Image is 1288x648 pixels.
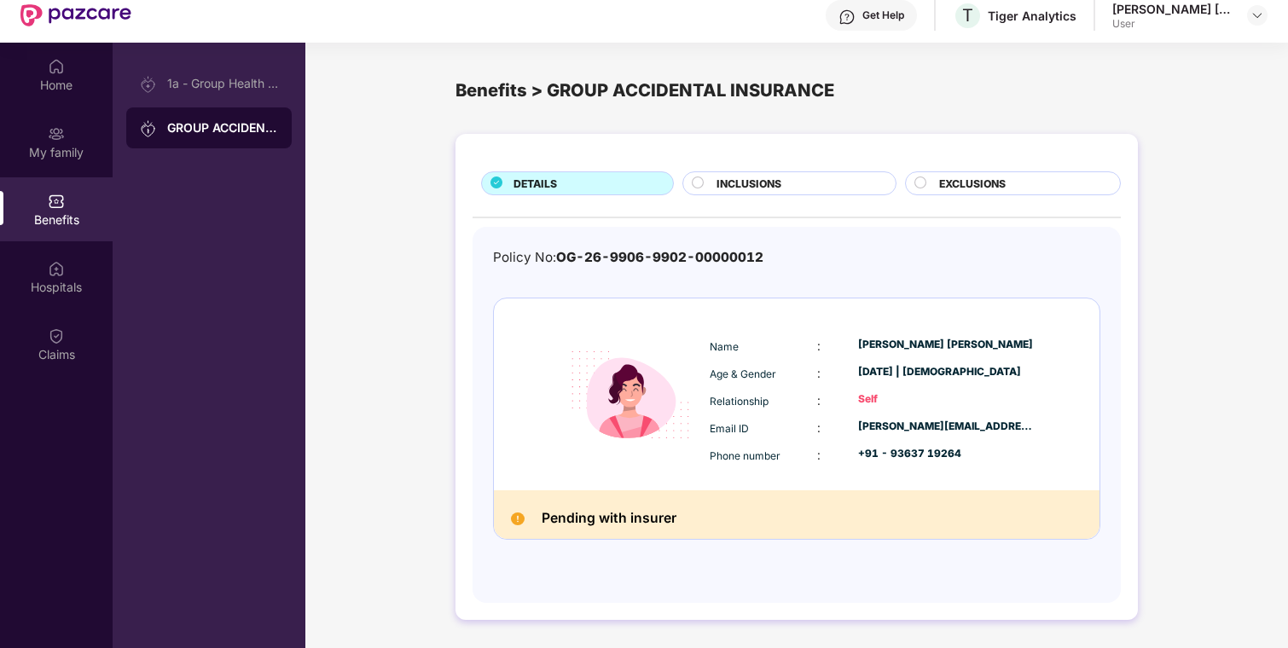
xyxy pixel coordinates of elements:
[858,364,1034,380] div: [DATE] | [DEMOGRAPHIC_DATA]
[1112,1,1232,17] div: [PERSON_NAME] [PERSON_NAME]
[962,5,973,26] span: T
[838,9,856,26] img: svg+xml;base64,PHN2ZyBpZD0iSGVscC0zMngzMiIgeG1sbnM9Imh0dHA6Ly93d3cudzMub3JnLzIwMDAvc3ZnIiB3aWR0aD...
[48,327,65,344] img: svg+xml;base64,PHN2ZyBpZD0iQ2xhaW0iIHhtbG5zPSJodHRwOi8vd3d3LnczLm9yZy8yMDAwL3N2ZyIgd2lkdGg9IjIwIi...
[20,4,131,26] img: New Pazcare Logo
[710,422,749,435] span: Email ID
[862,9,904,22] div: Get Help
[710,449,780,462] span: Phone number
[710,340,739,353] span: Name
[717,176,781,192] span: INCLUSIONS
[140,120,157,137] img: svg+xml;base64,PHN2ZyB3aWR0aD0iMjAiIGhlaWdodD0iMjAiIHZpZXdCb3g9IjAgMCAyMCAyMCIgZmlsbD0ibm9uZSIgeG...
[167,77,278,90] div: 1a - Group Health Insurance
[710,367,776,380] span: Age & Gender
[858,337,1034,353] div: [PERSON_NAME] [PERSON_NAME]
[493,247,763,268] div: Policy No:
[858,419,1034,435] div: [PERSON_NAME][EMAIL_ADDRESS][DOMAIN_NAME]
[817,448,821,462] span: :
[1112,17,1232,31] div: User
[140,76,157,93] img: svg+xml;base64,PHN2ZyB3aWR0aD0iMjAiIGhlaWdodD0iMjAiIHZpZXdCb3g9IjAgMCAyMCAyMCIgZmlsbD0ibm9uZSIgeG...
[48,58,65,75] img: svg+xml;base64,PHN2ZyBpZD0iSG9tZSIgeG1sbnM9Imh0dHA6Ly93d3cudzMub3JnLzIwMDAvc3ZnIiB3aWR0aD0iMjAiIG...
[939,176,1006,192] span: EXCLUSIONS
[817,338,821,353] span: :
[511,512,525,526] img: Pending
[988,8,1076,24] div: Tiger Analytics
[48,260,65,277] img: svg+xml;base64,PHN2ZyBpZD0iSG9zcGl0YWxzIiB4bWxucz0iaHR0cDovL3d3dy53My5vcmcvMjAwMC9zdmciIHdpZHRoPS...
[817,393,821,408] span: :
[542,507,676,530] h2: Pending with insurer
[555,320,705,470] img: icon
[455,77,1138,104] div: Benefits > GROUP ACCIDENTAL INSURANCE
[1250,9,1264,22] img: svg+xml;base64,PHN2ZyBpZD0iRHJvcGRvd24tMzJ4MzIiIHhtbG5zPSJodHRwOi8vd3d3LnczLm9yZy8yMDAwL3N2ZyIgd2...
[858,446,1034,462] div: +91 - 93637 19264
[48,125,65,142] img: svg+xml;base64,PHN2ZyB3aWR0aD0iMjAiIGhlaWdodD0iMjAiIHZpZXdCb3g9IjAgMCAyMCAyMCIgZmlsbD0ibm9uZSIgeG...
[710,395,769,408] span: Relationship
[817,420,821,435] span: :
[513,176,557,192] span: DETAILS
[556,249,763,265] span: OG-26-9906-9902-00000012
[48,193,65,210] img: svg+xml;base64,PHN2ZyBpZD0iQmVuZWZpdHMiIHhtbG5zPSJodHRwOi8vd3d3LnczLm9yZy8yMDAwL3N2ZyIgd2lkdGg9Ij...
[858,391,1034,408] div: Self
[817,366,821,380] span: :
[167,119,278,136] div: GROUP ACCIDENTAL INSURANCE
